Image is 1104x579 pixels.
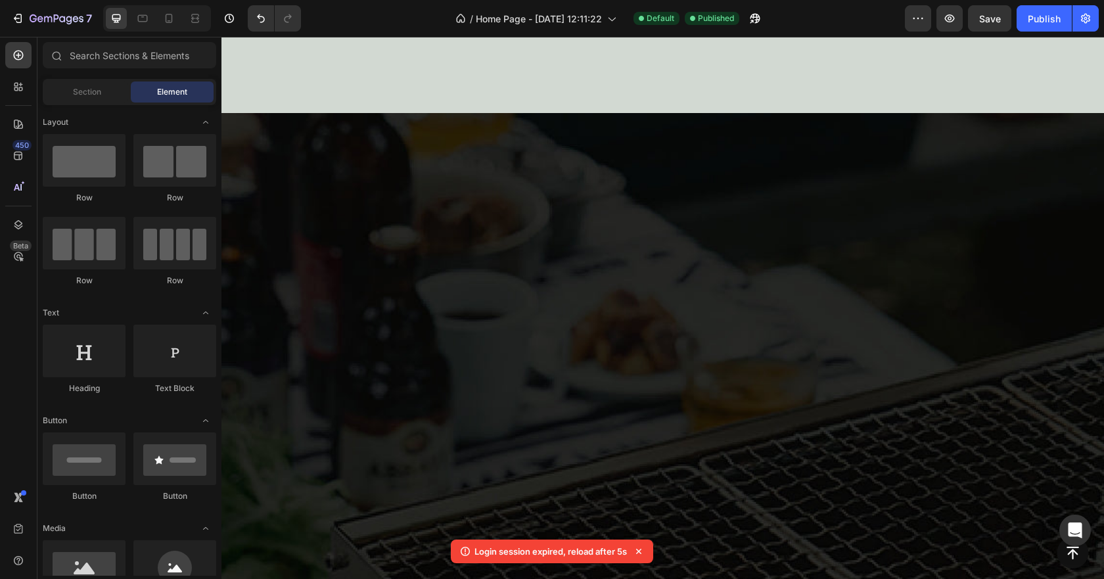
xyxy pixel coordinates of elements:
[133,490,216,502] div: Button
[43,382,126,394] div: Heading
[647,12,674,24] span: Default
[474,545,627,558] p: Login session expired, reload after 5s
[86,11,92,26] p: 7
[133,192,216,204] div: Row
[43,116,68,128] span: Layout
[43,275,126,287] div: Row
[12,140,32,151] div: 450
[195,302,216,323] span: Toggle open
[10,241,32,251] div: Beta
[1028,12,1061,26] div: Publish
[195,112,216,133] span: Toggle open
[43,490,126,502] div: Button
[133,382,216,394] div: Text Block
[979,13,1001,24] span: Save
[698,12,734,24] span: Published
[43,415,67,427] span: Button
[133,275,216,287] div: Row
[221,37,1104,579] iframe: Design area
[43,192,126,204] div: Row
[1017,5,1072,32] button: Publish
[195,410,216,431] span: Toggle open
[43,42,216,68] input: Search Sections & Elements
[5,5,98,32] button: 7
[157,86,187,98] span: Element
[248,5,301,32] div: Undo/Redo
[43,522,66,534] span: Media
[476,12,602,26] span: Home Page - [DATE] 12:11:22
[73,86,101,98] span: Section
[470,12,473,26] span: /
[195,518,216,539] span: Toggle open
[968,5,1011,32] button: Save
[1059,515,1091,546] div: Open Intercom Messenger
[43,307,59,319] span: Text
